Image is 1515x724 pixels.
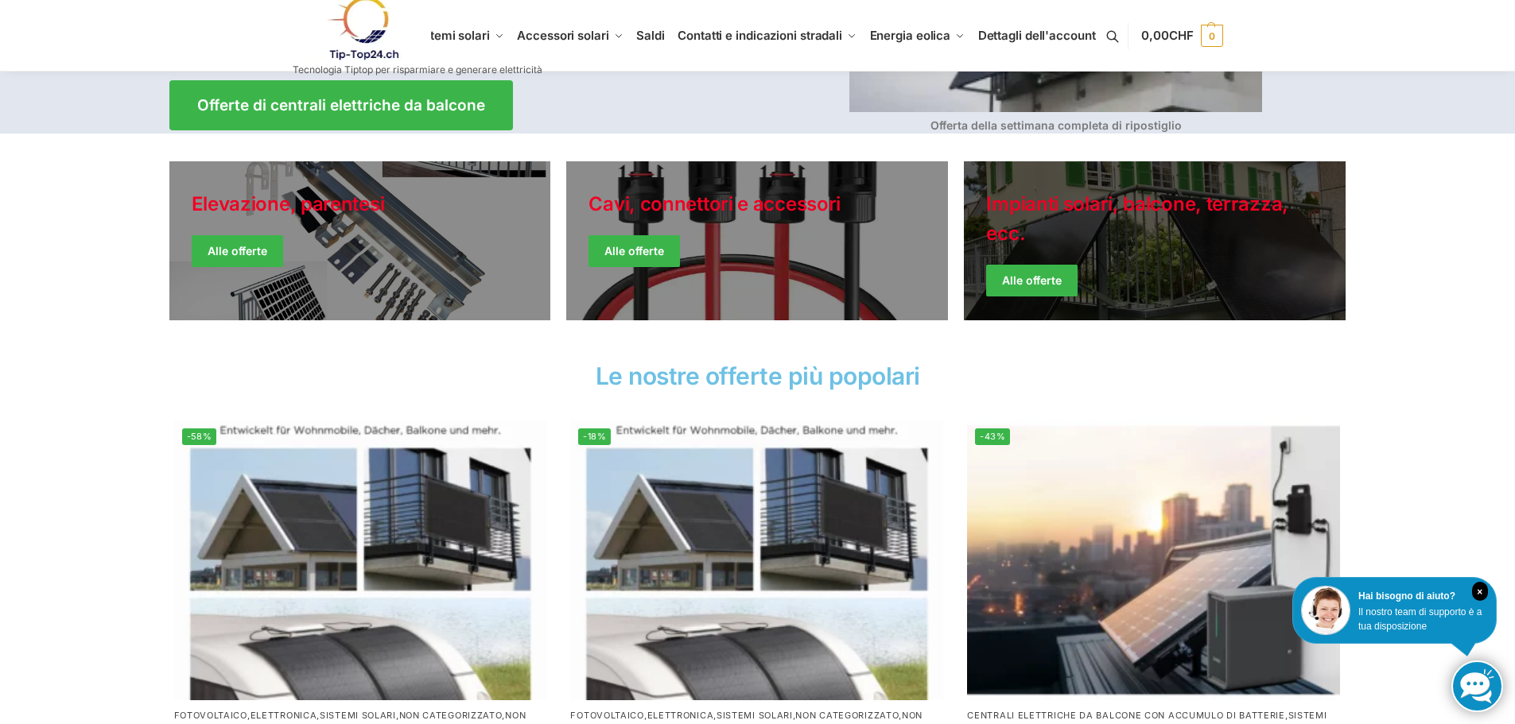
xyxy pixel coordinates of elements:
[1141,12,1222,60] a: 0,00CHF 0
[570,420,943,700] img: Centrali elettriche per balconi e terrazze 8
[1209,30,1214,42] font: 0
[1169,28,1194,43] font: CHF
[1141,28,1169,43] font: 0,00
[1477,587,1482,598] font: ×
[967,710,1285,721] a: Centrali elettriche da balcone con accumulo di batterie
[930,118,1182,132] font: Offerta della settimana completa di ripostiglio
[647,710,714,721] a: Elettronica
[1358,590,1455,602] font: Hai bisogno di aiuto?
[644,710,647,721] font: ,
[174,710,247,721] a: Fotovoltaico
[978,28,1096,43] font: Dettagli dell'account
[517,28,608,43] font: Accessori solari
[502,710,505,721] font: ,
[566,161,948,320] a: Stile festivo
[247,710,251,721] font: ,
[251,710,317,721] a: Elettronica
[793,710,796,721] font: ,
[964,161,1346,320] a: Giacche invernali
[169,161,551,320] a: Stile festivo
[713,710,717,721] font: ,
[197,96,485,114] font: Offerte di centrali elettriche da balcone
[717,710,793,721] a: Sistemi solari
[570,420,943,700] a: -18%Moduli solari flessibili per case mobili, campeggio, balconi
[870,28,951,43] font: Energia eolica
[1358,606,1482,632] font: Il nostro team di supporto è a tua disposizione
[169,80,513,130] a: Offerte di centrali elettriche da balcone
[174,420,547,700] img: Centrali elettriche per balconi e terrazze 8
[899,710,902,721] font: ,
[320,710,396,721] a: Sistemi solari
[570,710,643,721] a: Fotovoltaico
[678,28,842,43] font: Contatti e indicazioni stradali
[174,420,547,700] a: -58%Moduli solari flessibili per case mobili, campeggio, balconi
[1285,710,1288,721] font: ,
[317,710,320,721] font: ,
[967,420,1340,700] img: Centrali elettriche da balcone e terrazza 10
[636,28,665,43] font: Saldi
[1472,582,1488,601] i: Vicino
[293,64,542,75] font: Tecnologia Tiptop per risparmiare e generare elettricità
[596,362,920,390] font: Le nostre offerte più popolari
[399,710,503,721] a: Non categorizzato
[795,710,899,721] a: Non categorizzato
[1301,586,1350,635] img: Assistenza clienti
[967,420,1340,700] a: -43%Centrale elettrica da balcone con accumulo Marstek
[396,710,399,721] font: ,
